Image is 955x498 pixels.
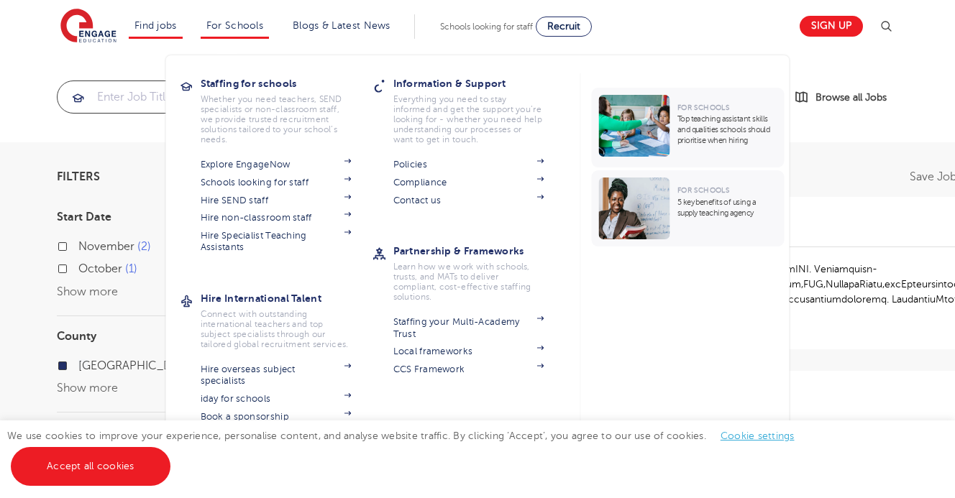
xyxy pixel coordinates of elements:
[201,230,352,254] a: Hire Specialist Teaching Assistants
[393,94,544,144] p: Everything you need to stay informed and get the support you’re looking for - whether you need he...
[201,159,352,170] a: Explore EngageNow
[11,447,170,486] a: Accept all cookies
[721,430,795,441] a: Cookie settings
[60,9,116,45] img: Engage Education
[201,94,352,144] p: Whether you need teachers, SEND specialists or non-classroom staff, we provide trusted recruitmen...
[393,262,544,302] p: Learn how we work with schools, trusts, and MATs to deliver compliant, cost-effective staffing so...
[57,382,118,395] button: Show more
[293,20,390,31] a: Blogs & Latest News
[393,346,544,357] a: Local frameworks
[815,89,887,106] span: Browse all Jobs
[7,430,809,471] span: We use cookies to improve your experience, personalise content, and analyse website traffic. By c...
[57,171,100,183] span: Filters
[393,159,544,170] a: Policies
[393,177,544,188] a: Compliance
[393,364,544,375] a: CCS Framework
[592,88,788,167] a: For SchoolsTop teaching assistant skills and qualities schools should prioritise when hiring
[57,331,215,342] h3: County
[201,73,373,93] h3: Staffing for schools
[201,195,352,206] a: Hire SEND staff
[201,288,373,349] a: Hire International TalentConnect with outstanding international teachers and top subject speciali...
[57,285,118,298] button: Show more
[536,17,592,37] a: Recruit
[800,16,863,37] a: Sign up
[57,80,739,114] div: Submit
[393,73,566,144] a: Information & SupportEverything you need to stay informed and get the support you’re looking for ...
[393,241,566,261] h3: Partnership & Frameworks
[134,20,177,31] a: Find jobs
[201,309,352,349] p: Connect with outstanding international teachers and top subject specialists through our tailored ...
[57,211,215,223] h3: Start Date
[201,393,352,405] a: iday for schools
[78,359,195,372] span: [GEOGRAPHIC_DATA]
[125,262,137,275] span: 1
[393,241,566,302] a: Partnership & FrameworksLearn how we work with schools, trusts, and MATs to deliver compliant, co...
[393,195,544,206] a: Contact us
[547,21,580,32] span: Recruit
[206,20,263,31] a: For Schools
[137,240,151,253] span: 2
[677,103,729,111] span: For Schools
[201,288,373,308] h3: Hire International Talent
[677,197,777,218] p: 5 key benefits of using a supply teaching agency
[201,364,352,387] a: Hire overseas subject specialists
[677,114,777,146] p: Top teaching assistant skills and qualities schools should prioritise when hiring
[201,73,373,144] a: Staffing for schoolsWhether you need teachers, SEND specialists or non-classroom staff, we provid...
[677,186,729,194] span: For Schools
[78,240,134,253] span: November
[592,170,788,246] a: For Schools5 key benefits of using a supply teaching agency
[201,212,352,223] a: Hire non-classroom staff
[78,262,122,275] span: October
[440,22,533,32] span: Schools looking for staff
[201,411,352,435] a: Book a sponsorship consultation call
[794,89,898,106] a: Browse all Jobs
[393,73,566,93] h3: Information & Support
[78,359,88,369] input: [GEOGRAPHIC_DATA] 3
[201,177,352,188] a: Schools looking for staff
[393,316,544,340] a: Staffing your Multi-Academy Trust
[78,240,88,249] input: November 2
[78,262,88,272] input: October 1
